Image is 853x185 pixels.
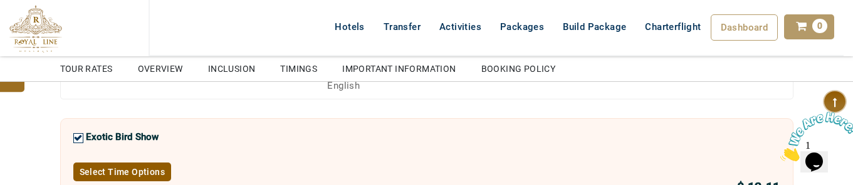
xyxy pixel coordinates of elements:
[775,107,853,166] iframe: chat widget
[86,131,159,150] label: Exotic Bird Show
[784,14,834,39] a: 0
[325,14,374,39] a: Hotels
[636,14,710,39] a: Charterflight
[812,19,827,33] span: 0
[721,22,768,33] span: Dashboard
[553,14,636,39] a: Build Package
[5,5,10,16] span: 1
[491,14,553,39] a: Packages
[374,14,430,39] a: Transfer
[73,162,172,181] a: Select Time Options
[5,5,83,54] img: Chat attention grabber
[645,21,701,32] span: Charterflight
[430,14,491,39] a: Activities
[9,5,62,52] img: The Royal Line Holidays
